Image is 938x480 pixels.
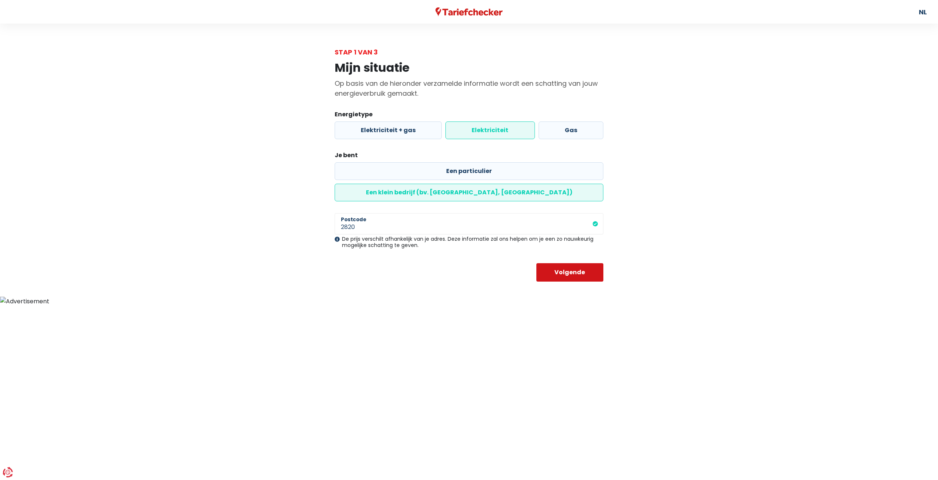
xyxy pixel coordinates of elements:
[536,263,604,282] button: Volgende
[445,121,535,139] label: Elektriciteit
[335,162,603,180] label: Een particulier
[335,213,603,234] input: 1000
[539,121,603,139] label: Gas
[436,7,503,17] img: Tariefchecker logo
[335,151,603,162] legend: Je bent
[335,78,603,98] p: Op basis van de hieronder verzamelde informatie wordt een schatting van jouw energieverbruik gema...
[335,184,603,201] label: Een klein bedrijf (bv. [GEOGRAPHIC_DATA], [GEOGRAPHIC_DATA])
[335,61,603,75] h1: Mijn situatie
[335,110,603,121] legend: Energietype
[335,236,603,248] div: De prijs verschilt afhankelijk van je adres. Deze informatie zal ons helpen om je een zo nauwkeur...
[335,121,442,139] label: Elektriciteit + gas
[335,47,603,57] div: Stap 1 van 3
